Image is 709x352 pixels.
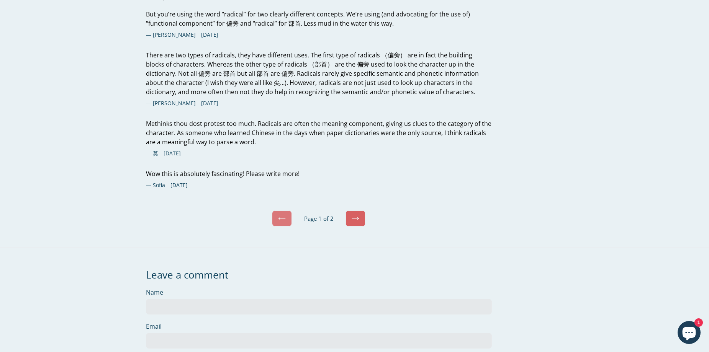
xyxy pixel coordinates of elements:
[146,51,492,96] p: There are two types of radicals, they have different uses. The first type of radicals （偏旁） are in...
[146,288,492,297] label: Name
[146,169,492,178] p: Wow this is absolutely fascinating! Please write more!
[146,119,492,147] p: Methinks thou dost protest too much. Radicals are often the meaning component, giving us clues to...
[170,181,188,189] time: [DATE]
[146,322,492,331] label: Email
[146,31,196,38] span: [PERSON_NAME]
[146,181,165,189] span: Sofia
[146,99,196,107] span: [PERSON_NAME]
[293,214,344,223] li: Page 1 of 2
[201,99,218,107] time: [DATE]
[146,10,492,28] p: But you’re using the word “radical” for two clearly different concepts. We’re using (and advocati...
[146,269,492,281] h2: Leave a comment
[201,31,218,38] time: [DATE]
[164,150,181,157] time: [DATE]
[146,150,158,157] span: 莫
[675,321,703,346] inbox-online-store-chat: Shopify online store chat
